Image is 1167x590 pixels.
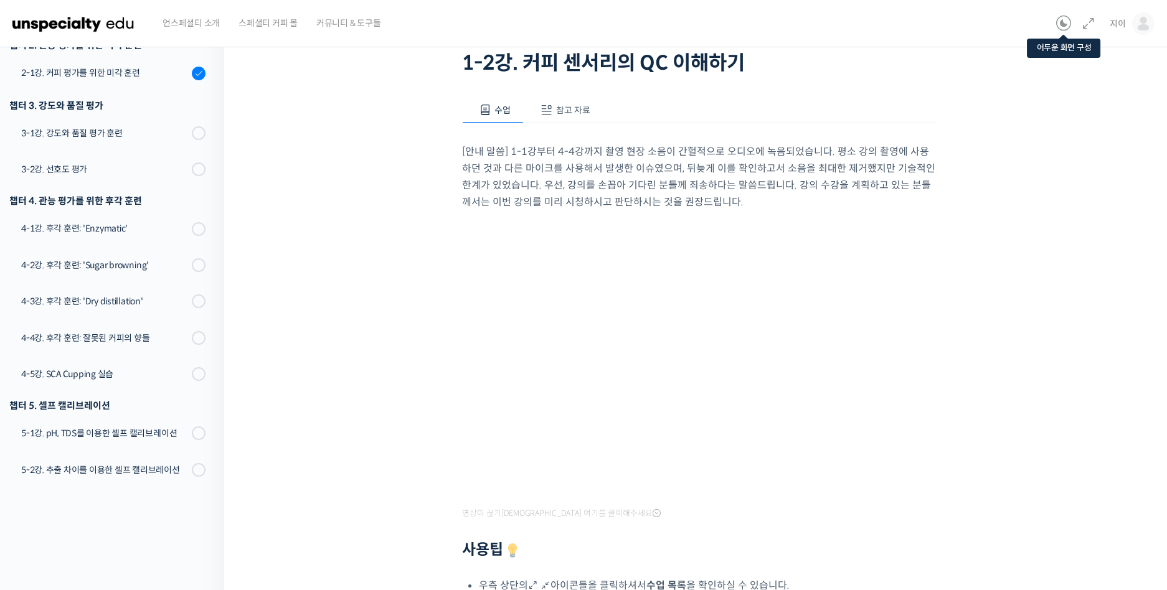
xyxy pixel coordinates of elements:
[82,395,161,426] a: 대화
[21,222,188,235] div: 4-1강. 후각 훈련: 'Enzymatic'
[192,413,207,423] span: 설정
[114,414,129,424] span: 대화
[21,258,188,272] div: 4-2강. 후각 훈련: 'Sugar browning'
[494,105,511,116] span: 수업
[462,51,935,75] h1: 1-2강. 커피 센서리의 QC 이해하기
[462,540,522,559] strong: 사용팁
[9,97,206,114] div: 챕터 3. 강도와 품질 평가
[1110,18,1126,29] span: 지이
[21,426,188,440] div: 5-1강. pH, TDS를 이용한 셀프 캘리브레이션
[556,105,590,116] span: 참고 자료
[9,192,206,209] div: 챕터 4. 관능 평가를 위한 후각 훈련
[21,331,188,345] div: 4-4강. 후각 훈련: 잘못된 커피의 향들
[21,126,188,140] div: 3-1강. 강도와 품질 평가 훈련
[161,395,239,426] a: 설정
[21,463,188,477] div: 5-2강. 추출 차이를 이용한 셀프 캘리브레이션
[462,143,935,210] p: [안내 말씀] 1-1강부터 4-4강까지 촬영 현장 소음이 간헐적으로 오디오에 녹음되었습니다. 평소 강의 촬영에 사용하던 것과 다른 마이크를 사용해서 발생한 이슈였으며, 뒤늦게...
[462,508,661,518] span: 영상이 끊기[DEMOGRAPHIC_DATA] 여기를 클릭해주세요
[21,367,188,381] div: 4-5강. SCA Cupping 실습
[4,395,82,426] a: 홈
[39,413,47,423] span: 홈
[9,397,206,414] div: 챕터 5. 셀프 캘리브레이션
[21,66,188,80] div: 2-1강. 커피 평가를 위한 미각 훈련
[21,294,188,308] div: 4-3강. 후각 훈련: 'Dry distillation'
[505,543,520,558] img: 💡
[21,162,188,176] div: 3-2강. 선호도 평가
